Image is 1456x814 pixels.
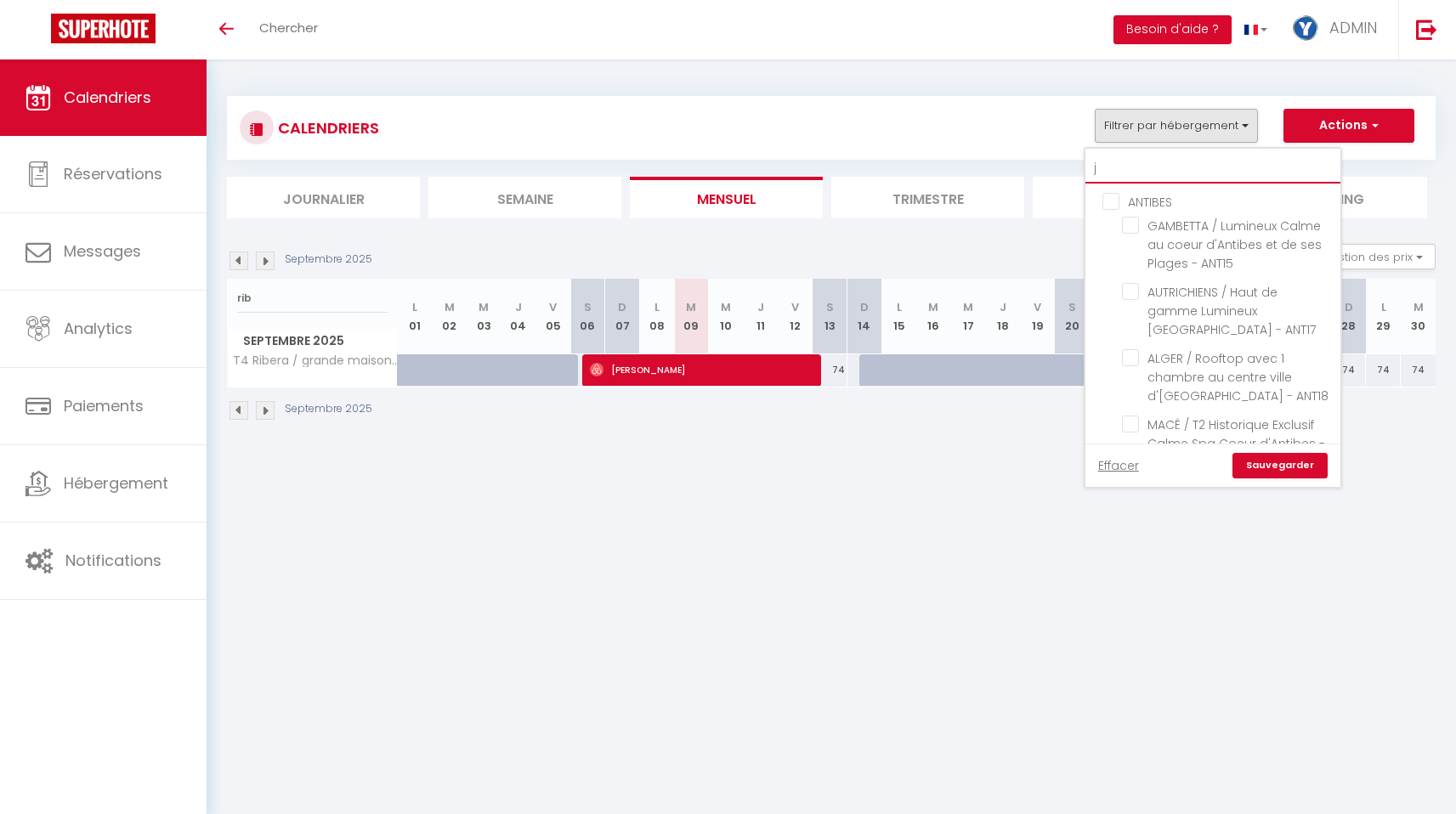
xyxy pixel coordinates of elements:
[791,299,799,315] abbr: V
[1000,299,1006,315] abbr: J
[1147,350,1329,404] span: ALGER / Rooftop avec 1 chambre au centre ville d'[GEOGRAPHIC_DATA] - ANT18
[590,353,811,386] span: [PERSON_NAME]
[1345,299,1353,315] abbr: D
[778,279,813,354] th: 12
[1331,354,1366,386] div: 74
[1055,279,1090,354] th: 20
[1020,279,1055,354] th: 19
[64,395,144,416] span: Paiements
[881,279,916,354] th: 15
[721,299,731,315] abbr: M
[1113,15,1232,44] button: Besoin d'aide ?
[674,279,709,354] th: 09
[709,279,744,354] th: 10
[228,329,397,353] span: Septembre 2025
[64,240,141,262] span: Messages
[639,279,674,354] th: 08
[1033,177,1226,218] li: Tâches
[259,19,318,37] span: Chercher
[64,163,162,184] span: Réservations
[618,299,626,315] abbr: D
[570,279,605,354] th: 06
[64,87,151,108] span: Calendriers
[813,354,847,386] div: 74
[1085,153,1340,184] input: Rechercher un logement...
[14,7,65,58] button: Ouvrir le widget de chat LiveChat
[916,279,951,354] th: 16
[605,279,640,354] th: 07
[1331,279,1366,354] th: 28
[445,299,455,315] abbr: M
[65,550,161,571] span: Notifications
[897,299,902,315] abbr: L
[744,279,779,354] th: 11
[535,279,570,354] th: 05
[428,177,621,218] li: Semaine
[432,279,467,354] th: 02
[757,299,764,315] abbr: J
[1309,244,1436,269] button: Gestion des prix
[412,299,417,315] abbr: L
[479,299,489,315] abbr: M
[51,14,156,43] img: Super Booking
[515,299,522,315] abbr: J
[630,177,823,218] li: Mensuel
[985,279,1020,354] th: 18
[467,279,501,354] th: 03
[1095,109,1258,143] button: Filtrer par hébergement
[1084,147,1342,489] div: Filtrer par hébergement
[963,299,973,315] abbr: M
[1366,354,1401,386] div: 74
[237,283,388,314] input: Rechercher un logement...
[1147,284,1316,338] span: AUTRICHIENS / Haut de gamme Lumineux [GEOGRAPHIC_DATA] - ANT17
[501,279,536,354] th: 04
[549,299,557,315] abbr: V
[1416,19,1437,40] img: logout
[928,299,938,315] abbr: M
[686,299,696,315] abbr: M
[1366,279,1401,354] th: 29
[847,279,882,354] th: 14
[831,177,1024,218] li: Trimestre
[826,299,834,315] abbr: S
[230,354,400,367] span: T4 Ribera / grande maison au cœur du village - FOR01
[1068,299,1076,315] abbr: S
[227,177,420,218] li: Journalier
[1414,299,1424,315] abbr: M
[584,299,592,315] abbr: S
[64,472,168,494] span: Hébergement
[1232,453,1328,478] a: Sauvegarder
[285,401,372,417] p: Septembre 2025
[1329,17,1377,38] span: ADMIN
[1147,218,1322,272] span: GAMBETTA / Lumineux Calme au coeur d'Antibes et de ses Plages - ANT15
[1401,354,1436,386] div: 74
[1034,299,1041,315] abbr: V
[274,109,379,147] h3: CALENDRIERS
[1283,109,1414,143] button: Actions
[1098,456,1139,475] a: Effacer
[64,318,133,339] span: Analytics
[398,279,433,354] th: 01
[951,279,986,354] th: 17
[813,279,847,354] th: 13
[1381,299,1386,315] abbr: L
[1401,279,1436,354] th: 30
[860,299,869,315] abbr: D
[654,299,660,315] abbr: L
[285,252,372,268] p: Septembre 2025
[1293,15,1318,41] img: ...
